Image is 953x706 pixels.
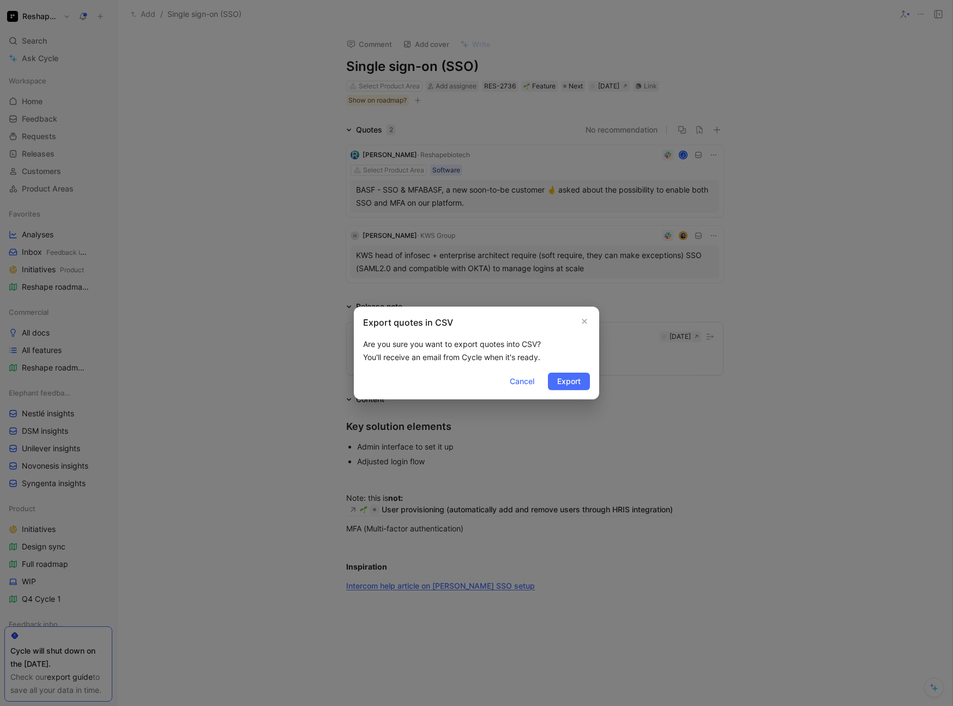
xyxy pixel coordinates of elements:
button: Cancel [500,373,544,390]
h2: Export quotes in CSV [363,316,453,329]
button: Export [548,373,590,390]
div: Are you sure you want to export quotes into CSV? You'll receive an email from Cycle when it's ready. [363,338,590,364]
span: Cancel [510,375,534,388]
span: Export [557,375,581,388]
